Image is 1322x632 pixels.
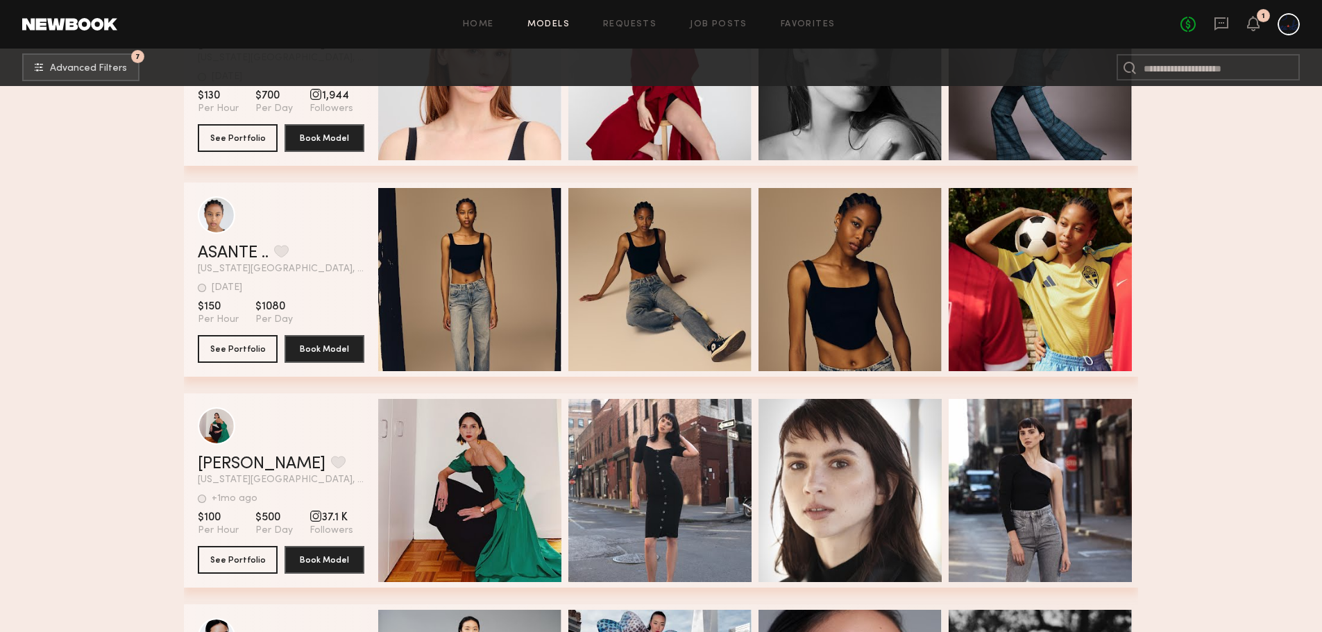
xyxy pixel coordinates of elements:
[212,494,257,504] div: +1mo ago
[198,103,239,115] span: Per Hour
[1262,12,1265,20] div: 1
[255,89,293,103] span: $700
[527,20,570,29] a: Models
[310,89,353,103] span: 1,944
[22,53,139,81] button: 7Advanced Filters
[198,300,239,314] span: $150
[198,124,278,152] button: See Portfolio
[198,546,278,574] button: See Portfolio
[198,456,325,472] a: [PERSON_NAME]
[285,546,364,574] button: Book Model
[198,475,364,485] span: [US_STATE][GEOGRAPHIC_DATA], [GEOGRAPHIC_DATA]
[603,20,656,29] a: Requests
[310,103,353,115] span: Followers
[198,245,269,262] a: ASANTE ..
[198,89,239,103] span: $130
[198,264,364,274] span: [US_STATE][GEOGRAPHIC_DATA], [GEOGRAPHIC_DATA]
[212,283,242,293] div: [DATE]
[255,511,293,524] span: $500
[285,124,364,152] button: Book Model
[690,20,747,29] a: Job Posts
[198,314,239,326] span: Per Hour
[310,511,353,524] span: 37.1 K
[781,20,836,29] a: Favorites
[198,524,239,537] span: Per Hour
[255,300,293,314] span: $1080
[310,524,353,537] span: Followers
[255,314,293,326] span: Per Day
[198,511,239,524] span: $100
[255,103,293,115] span: Per Day
[285,335,364,363] button: Book Model
[135,53,140,60] span: 7
[255,524,293,537] span: Per Day
[50,64,127,74] span: Advanced Filters
[463,20,494,29] a: Home
[198,335,278,363] button: See Portfolio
